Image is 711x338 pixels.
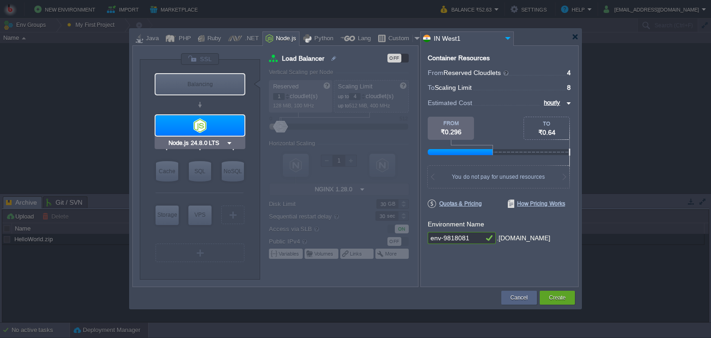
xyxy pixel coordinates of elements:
div: Application Servers [156,115,244,136]
div: VPS [188,206,212,224]
div: OFF [387,54,401,63]
div: Cache [156,161,178,182]
span: From [428,69,443,76]
div: .NET [242,32,259,46]
button: Create [549,293,566,302]
div: Storage Containers [156,206,179,225]
div: Lang [355,32,371,46]
span: How Pricing Works [508,200,565,208]
div: NoSQL Databases [222,161,244,182]
div: Elastic VPS [188,206,212,225]
span: Quotas & Pricing [428,200,482,208]
label: Environment Name [428,220,484,228]
div: Ruby [205,32,221,46]
span: Scaling Limit [435,84,472,91]
div: Python [312,32,333,46]
div: Node.js [273,32,296,46]
div: Custom [386,32,412,46]
span: ₹0.296 [441,128,462,136]
span: 4 [567,69,571,76]
div: Create New Layer [156,244,244,262]
div: TO [524,121,569,126]
span: 8 [567,84,571,91]
div: Storage [156,206,179,224]
div: Balancing [156,74,244,94]
div: FROM [428,120,474,126]
span: To [428,84,435,91]
span: Reserved Cloudlets [443,69,510,76]
div: Load Balancer [156,74,244,94]
div: SQL [189,161,211,182]
div: SQL Databases [189,161,211,182]
div: PHP [176,32,191,46]
span: Estimated Cost [428,98,472,108]
div: Create New Layer [221,206,244,224]
div: Container Resources [428,55,490,62]
span: ₹0.64 [538,129,555,136]
button: Cancel [511,293,528,302]
div: .[DOMAIN_NAME] [497,232,550,244]
div: NoSQL [222,161,244,182]
div: Java [143,32,159,46]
